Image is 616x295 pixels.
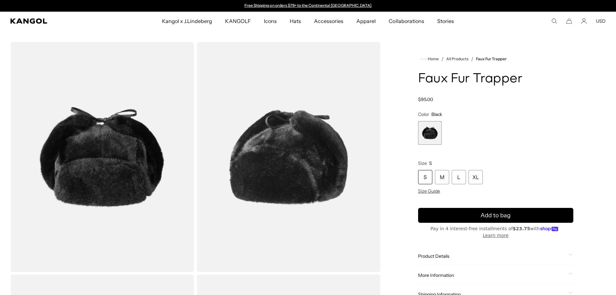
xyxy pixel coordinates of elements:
h1: Faux Fur Trapper [418,72,573,86]
span: Accessories [314,12,343,30]
span: Stories [437,12,454,30]
a: Stories [431,12,460,30]
a: Apparel [350,12,382,30]
span: Color [418,111,429,117]
span: Kangol x J.Lindeberg [162,12,212,30]
span: S [429,160,432,166]
span: Add to bag [481,211,511,220]
div: 1 of 1 [418,121,442,145]
div: Announcement [242,3,375,8]
span: More Information [418,272,566,278]
button: USD [596,18,606,24]
div: S [418,170,432,184]
label: Black [418,121,442,145]
a: Hats [283,12,308,30]
span: Product Details [418,253,566,259]
div: M [435,170,449,184]
li: / [469,55,473,63]
a: Collaborations [382,12,430,30]
span: KANGOLF [225,12,251,30]
a: KANGOLF [219,12,257,30]
div: 1 of 2 [242,3,375,8]
span: Size [418,160,427,166]
span: Icons [264,12,277,30]
img: color-black [197,42,380,272]
a: All Products [446,57,469,61]
a: Icons [257,12,283,30]
a: Account [581,18,587,24]
a: Accessories [308,12,350,30]
button: Add to bag [418,208,573,223]
a: Kangol [10,18,107,24]
span: Apparel [356,12,376,30]
span: Size Guide [418,188,440,194]
summary: Search here [551,18,557,24]
span: Home [427,57,439,61]
span: Collaborations [389,12,424,30]
div: L [452,170,466,184]
nav: breadcrumbs [418,55,573,63]
a: Free Shipping on orders $79+ to the Continental [GEOGRAPHIC_DATA] [244,3,372,8]
a: Home [421,56,439,62]
button: Cart [566,18,572,24]
span: Hats [290,12,301,30]
div: XL [469,170,483,184]
img: color-black [10,42,194,272]
li: / [439,55,444,63]
slideshow-component: Announcement bar [242,3,375,8]
span: $95.00 [418,96,433,102]
a: Kangol x J.Lindeberg [156,12,219,30]
a: Faux Fur Trapper [476,57,506,61]
span: Black [431,111,442,117]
